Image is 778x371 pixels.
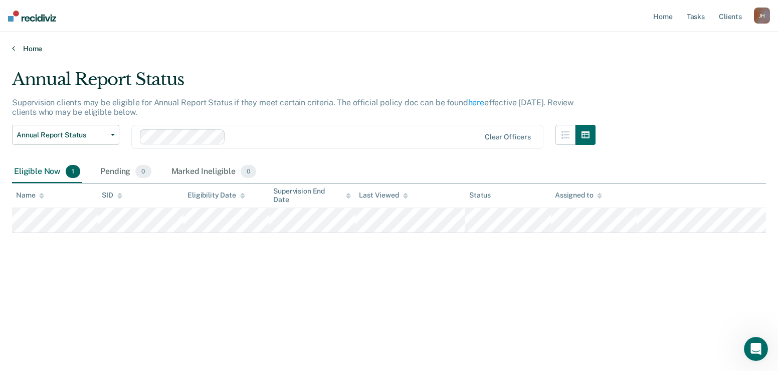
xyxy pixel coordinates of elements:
[12,161,82,183] div: Eligible Now1
[135,165,151,178] span: 0
[187,191,245,200] div: Eligibility Date
[16,191,44,200] div: Name
[66,165,80,178] span: 1
[12,98,573,117] p: Supervision clients may be eligible for Annual Report Status if they meet certain criteria. The o...
[273,187,351,204] div: Supervision End Date
[102,191,122,200] div: SID
[468,98,484,107] a: here
[98,161,153,183] div: Pending0
[12,44,766,53] a: Home
[555,191,602,200] div: Assigned to
[754,8,770,24] div: J H
[169,161,259,183] div: Marked Ineligible0
[485,133,531,141] div: Clear officers
[241,165,256,178] span: 0
[744,337,768,361] iframe: Intercom live chat
[359,191,408,200] div: Last Viewed
[754,8,770,24] button: JH
[8,11,56,22] img: Recidiviz
[12,125,119,145] button: Annual Report Status
[469,191,491,200] div: Status
[17,131,107,139] span: Annual Report Status
[12,69,596,98] div: Annual Report Status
